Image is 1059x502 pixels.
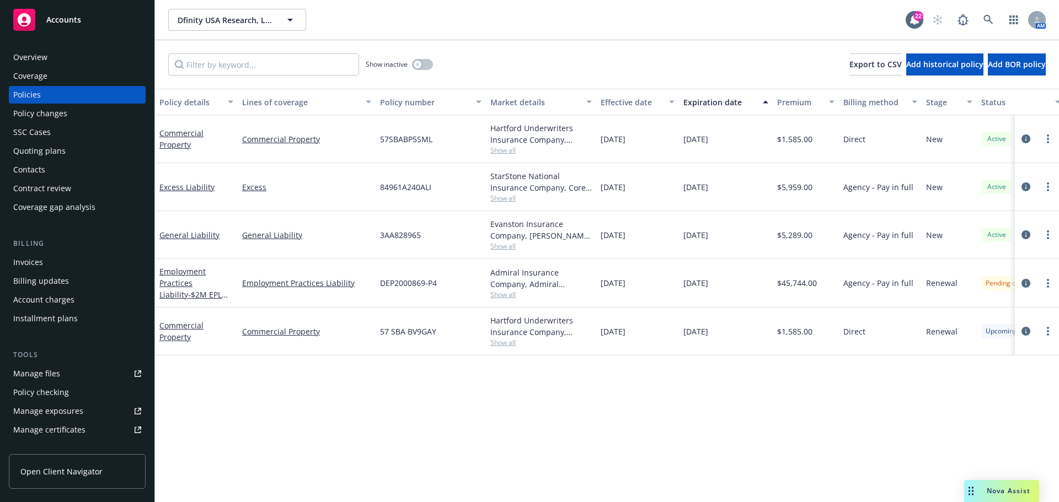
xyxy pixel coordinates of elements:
[843,229,913,241] span: Agency - Pay in full
[490,145,592,155] span: Show all
[773,89,839,115] button: Premium
[13,365,60,382] div: Manage files
[242,181,371,193] a: Excess
[178,14,273,26] span: Dfinity USA Research, LLC
[9,4,146,35] a: Accounts
[683,277,708,289] span: [DATE]
[777,96,822,108] div: Premium
[601,326,625,337] span: [DATE]
[380,326,436,337] span: 57 SBA BV9GAY
[1041,132,1055,145] a: more
[9,67,146,85] a: Coverage
[849,59,902,69] span: Export to CSV
[380,229,421,241] span: 3AA828965
[490,290,592,299] span: Show all
[988,59,1046,69] span: Add BOR policy
[242,133,371,145] a: Commercial Property
[9,142,146,160] a: Quoting plans
[683,326,708,337] span: [DATE]
[9,349,146,360] div: Tools
[926,326,958,337] span: Renewal
[1041,277,1055,290] a: more
[168,9,306,31] button: Dfinity USA Research, LLC
[9,272,146,290] a: Billing updates
[601,181,625,193] span: [DATE]
[1041,325,1055,338] a: more
[926,181,943,193] span: New
[155,89,238,115] button: Policy details
[380,181,431,193] span: 84961A240ALI
[964,480,978,502] div: Drag to move
[1019,132,1033,145] a: circleInformation
[777,229,812,241] span: $5,289.00
[159,320,204,342] a: Commercial Property
[159,289,228,311] span: - $2M EPL Limit
[926,133,943,145] span: New
[486,89,596,115] button: Market details
[843,277,913,289] span: Agency - Pay in full
[242,277,371,289] a: Employment Practices Liability
[9,48,146,66] a: Overview
[601,133,625,145] span: [DATE]
[926,96,960,108] div: Stage
[490,170,592,193] div: StarStone National Insurance Company, Core Specialty, CRC Group
[683,229,708,241] span: [DATE]
[490,218,592,241] div: Evanston Insurance Company, [PERSON_NAME] Insurance, CRC Group
[9,310,146,327] a: Installment plans
[13,402,83,420] div: Manage exposures
[46,15,81,24] span: Accounts
[9,440,146,457] a: Manage claims
[843,133,865,145] span: Direct
[683,96,756,108] div: Expiration date
[1019,277,1033,290] a: circleInformation
[9,402,146,420] a: Manage exposures
[9,253,146,271] a: Invoices
[159,96,221,108] div: Policy details
[906,53,983,75] button: Add historical policy
[843,96,905,108] div: Billing method
[490,315,592,338] div: Hartford Underwriters Insurance Company, Hartford Insurance Group
[777,277,817,289] span: $45,744.00
[981,96,1049,108] div: Status
[601,96,662,108] div: Effective date
[988,53,1046,75] button: Add BOR policy
[601,229,625,241] span: [DATE]
[168,53,359,75] input: Filter by keyword...
[159,266,222,311] a: Employment Practices Liability
[13,86,41,104] div: Policies
[986,278,1049,288] span: Pending cancellation
[987,486,1030,495] span: Nova Assist
[986,134,1008,144] span: Active
[13,384,69,401] div: Policy checking
[9,365,146,382] a: Manage files
[490,122,592,145] div: Hartford Underwriters Insurance Company, Hartford Insurance Group
[490,96,580,108] div: Market details
[13,67,47,85] div: Coverage
[9,291,146,309] a: Account charges
[1041,228,1055,241] a: more
[9,421,146,439] a: Manage certificates
[13,180,71,197] div: Contract review
[922,89,977,115] button: Stage
[777,133,812,145] span: $1,585.00
[380,277,437,289] span: DEP2000869-P4
[13,253,43,271] div: Invoices
[9,161,146,179] a: Contacts
[1003,9,1025,31] a: Switch app
[490,338,592,347] span: Show all
[927,9,949,31] a: Start snowing
[952,9,974,31] a: Report a Bug
[13,161,45,179] div: Contacts
[906,59,983,69] span: Add historical policy
[376,89,486,115] button: Policy number
[9,198,146,216] a: Coverage gap analysis
[366,60,408,69] span: Show inactive
[13,48,47,66] div: Overview
[490,193,592,203] span: Show all
[926,229,943,241] span: New
[238,89,376,115] button: Lines of coverage
[849,53,902,75] button: Export to CSV
[986,230,1008,240] span: Active
[683,181,708,193] span: [DATE]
